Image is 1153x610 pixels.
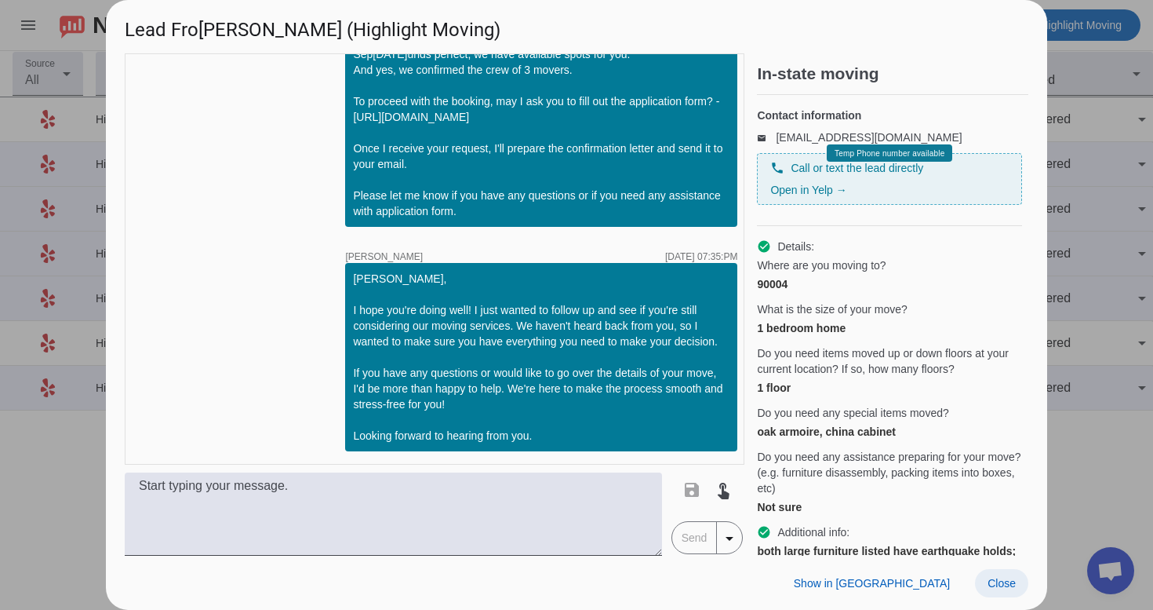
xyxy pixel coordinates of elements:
[714,480,733,499] mat-icon: touch_app
[757,276,1022,292] div: 90004
[975,569,1028,597] button: Close
[757,543,1022,575] div: both large furniture listed have earthquake holds; china cabinet detaches into 2 sections
[757,424,1022,440] div: oak armoire, china cabinet
[776,131,962,144] a: [EMAIL_ADDRESS][DOMAIN_NAME]
[757,345,1022,377] span: Do you need items moved up or down floors at your current location? If so, how many floors?
[791,160,923,176] span: Call or text the lead directly
[757,380,1022,396] div: 1 floor
[757,301,907,317] span: What is the size of your move?
[794,577,950,590] span: Show in [GEOGRAPHIC_DATA]
[777,524,849,540] span: Additional info:
[757,320,1022,336] div: 1 bedroom home
[757,239,771,254] mat-icon: check_circle
[757,525,771,539] mat-icon: check_circle
[757,405,948,421] span: Do you need any special items moved?
[757,499,1022,515] div: Not sure
[353,271,729,444] div: [PERSON_NAME], I hope you're doing well! I just wanted to follow up and see if you're still consi...
[757,108,1022,123] h4: Contact information
[835,149,944,158] span: Temp Phone number available
[781,569,962,597] button: Show in [GEOGRAPHIC_DATA]
[720,529,739,548] mat-icon: arrow_drop_down
[757,258,886,273] span: Where are you moving to?
[988,577,1016,590] span: Close
[770,161,784,175] mat-icon: phone
[770,184,846,196] a: Open in Yelp →
[345,252,423,261] span: [PERSON_NAME]
[757,449,1022,496] span: Do you need any assistance preparing for your move? (e.g. furniture disassembly, packing items in...
[777,239,814,254] span: Details:
[665,252,737,261] div: [DATE] 07:35:PM
[757,133,776,141] mat-icon: email
[757,66,1028,82] h2: In-state moving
